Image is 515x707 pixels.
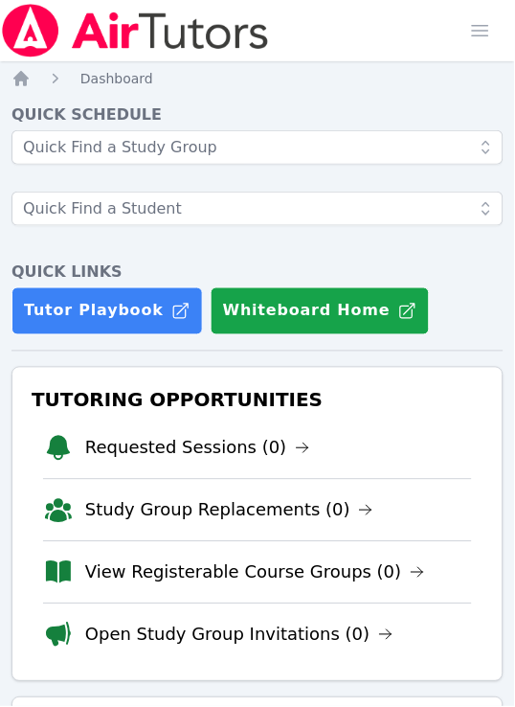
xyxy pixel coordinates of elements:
[80,69,153,88] a: Dashboard
[11,287,203,335] a: Tutor Playbook
[85,435,310,462] a: Requested Sessions (0)
[11,130,504,165] input: Quick Find a Study Group
[11,261,504,284] h4: Quick Links
[85,622,393,649] a: Open Study Group Invitations (0)
[11,192,504,226] input: Quick Find a Student
[80,71,153,86] span: Dashboard
[85,497,373,524] a: Study Group Replacements (0)
[11,103,504,126] h4: Quick Schedule
[211,287,430,335] button: Whiteboard Home
[11,69,504,88] nav: Breadcrumb
[85,559,425,586] a: View Registerable Course Groups (0)
[28,383,487,418] h3: Tutoring Opportunities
